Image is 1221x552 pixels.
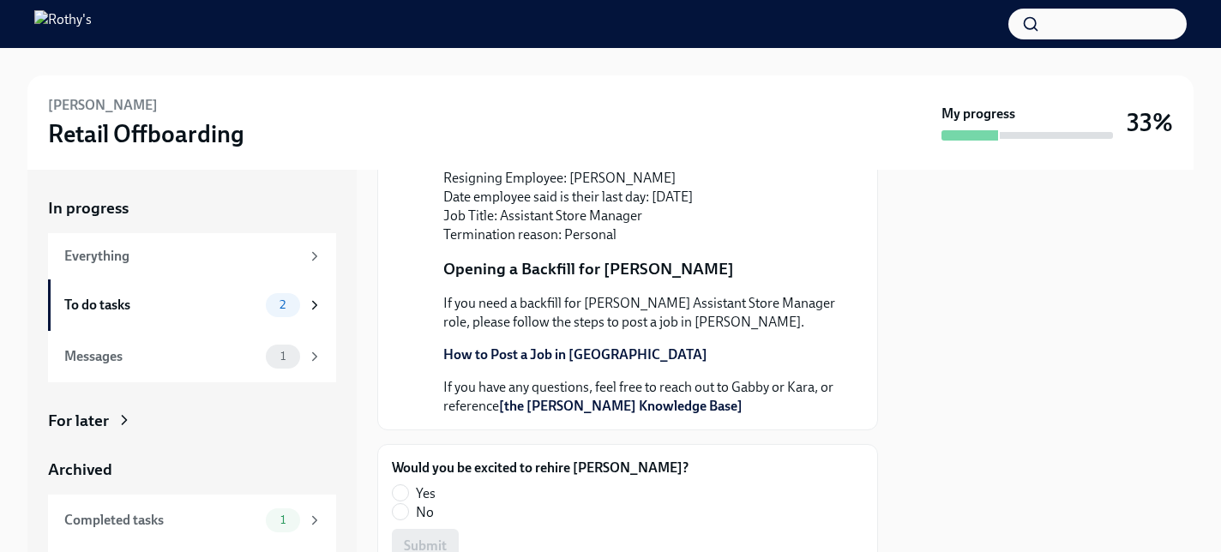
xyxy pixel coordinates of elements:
span: No [416,503,434,522]
span: Yes [416,484,436,503]
h3: 33% [1127,107,1173,138]
img: Rothy's [34,10,92,38]
p: Opening a Backfill for [PERSON_NAME] [443,258,734,280]
strong: My progress [941,105,1015,123]
span: 1 [270,513,296,526]
span: 2 [269,298,296,311]
div: Messages [64,347,259,366]
div: Everything [64,247,300,266]
a: To do tasks2 [48,279,336,331]
p: If you have any questions, feel free to reach out to Gabby or Kara, or reference [443,378,836,416]
div: Completed tasks [64,511,259,530]
a: In progress [48,197,336,219]
div: For later [48,410,109,432]
a: Completed tasks1 [48,495,336,546]
h6: [PERSON_NAME] [48,96,158,115]
label: Would you be excited to rehire [PERSON_NAME]? [392,459,689,477]
p: Resigning Employee: [PERSON_NAME] Date employee said is their last day: [DATE] Job Title: Assista... [443,169,836,244]
a: Messages1 [48,331,336,382]
span: 1 [270,350,296,363]
div: To do tasks [64,296,259,315]
a: [the [PERSON_NAME] Knowledge Base] [499,398,743,414]
a: How to Post a Job in [GEOGRAPHIC_DATA] [443,346,707,363]
a: Everything [48,233,336,279]
h3: Retail Offboarding [48,118,244,149]
p: If you need a backfill for [PERSON_NAME] Assistant Store Manager role, please follow the steps to... [443,294,836,332]
a: Archived [48,459,336,481]
a: For later [48,410,336,432]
